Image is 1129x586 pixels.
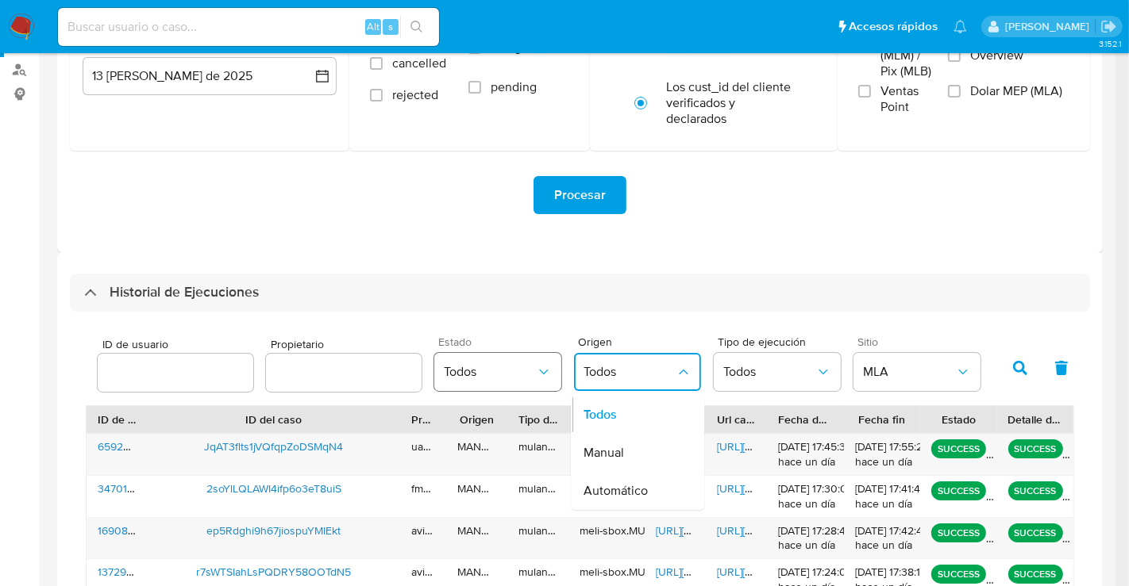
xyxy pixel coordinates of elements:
span: 3.152.1 [1099,37,1121,50]
input: Buscar usuario o caso... [58,17,439,37]
span: Accesos rápidos [849,18,938,35]
a: Notificaciones [954,20,967,33]
p: sandra.chabay@mercadolibre.com [1005,19,1095,34]
button: search-icon [400,16,433,38]
a: Salir [1100,18,1117,35]
span: s [388,19,393,34]
span: Alt [367,19,380,34]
